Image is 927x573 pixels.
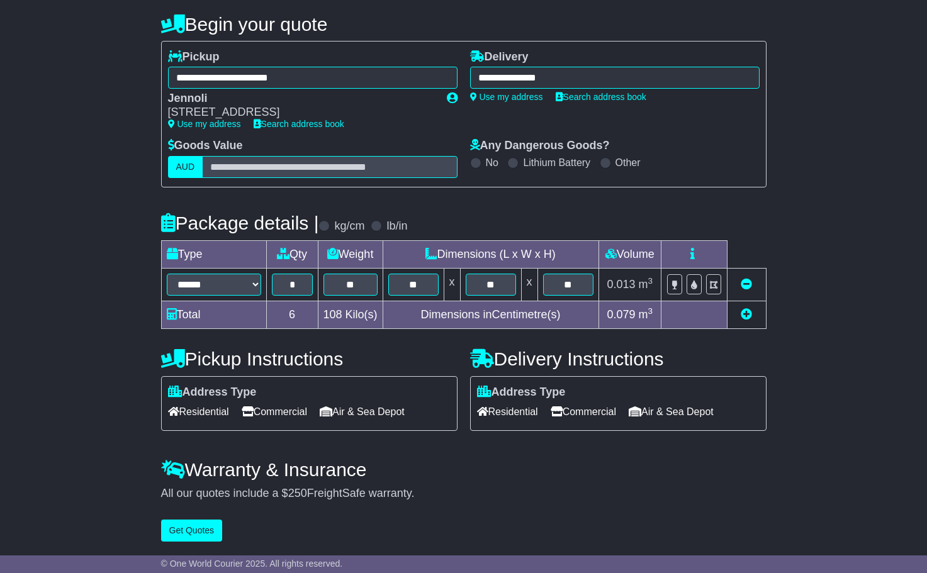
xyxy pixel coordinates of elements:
[168,119,241,129] a: Use my address
[318,240,383,268] td: Weight
[607,278,635,291] span: 0.013
[168,50,220,64] label: Pickup
[629,402,714,421] span: Air & Sea Depot
[161,213,319,233] h4: Package details |
[477,386,566,399] label: Address Type
[521,268,537,301] td: x
[318,301,383,328] td: Kilo(s)
[161,348,458,369] h4: Pickup Instructions
[266,240,318,268] td: Qty
[161,559,343,569] span: © One World Courier 2025. All rights reserved.
[648,306,653,316] sup: 3
[320,402,405,421] span: Air & Sea Depot
[615,157,641,169] label: Other
[470,348,767,369] h4: Delivery Instructions
[161,240,266,268] td: Type
[168,92,434,106] div: Jennoli
[470,50,529,64] label: Delivery
[168,156,203,178] label: AUD
[477,402,538,421] span: Residential
[444,268,460,301] td: x
[741,308,752,321] a: Add new item
[254,119,344,129] a: Search address book
[648,276,653,286] sup: 3
[168,386,257,399] label: Address Type
[168,106,434,120] div: [STREET_ADDRESS]
[168,139,243,153] label: Goods Value
[161,14,767,35] h4: Begin your quote
[323,308,342,321] span: 108
[556,92,646,102] a: Search address book
[639,308,653,321] span: m
[639,278,653,291] span: m
[383,240,598,268] td: Dimensions (L x W x H)
[598,240,661,268] td: Volume
[470,92,543,102] a: Use my address
[383,301,598,328] td: Dimensions in Centimetre(s)
[288,487,307,499] span: 250
[551,402,616,421] span: Commercial
[161,301,266,328] td: Total
[334,220,364,233] label: kg/cm
[161,459,767,480] h4: Warranty & Insurance
[741,278,752,291] a: Remove this item
[161,487,767,501] div: All our quotes include a $ FreightSafe warranty.
[168,402,229,421] span: Residential
[242,402,307,421] span: Commercial
[523,157,590,169] label: Lithium Battery
[266,301,318,328] td: 6
[486,157,498,169] label: No
[607,308,635,321] span: 0.079
[386,220,407,233] label: lb/in
[161,520,223,542] button: Get Quotes
[470,139,610,153] label: Any Dangerous Goods?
